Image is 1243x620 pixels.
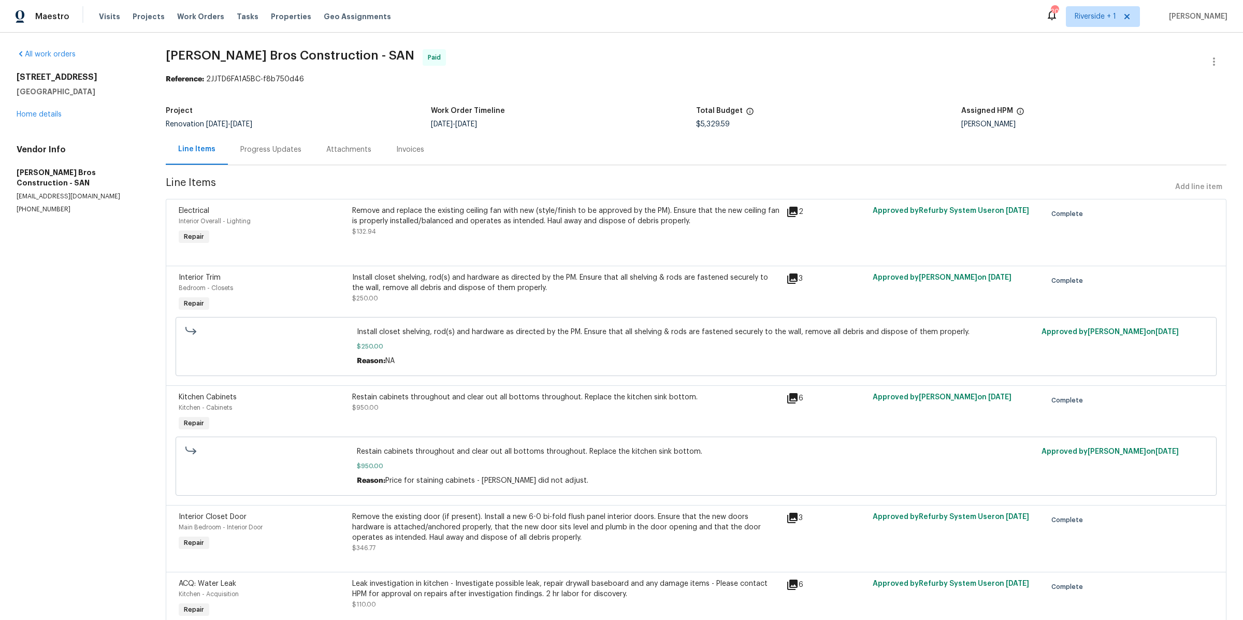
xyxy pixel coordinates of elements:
[428,52,445,63] span: Paid
[357,341,1035,352] span: $250.00
[352,392,779,402] div: Restain cabinets throughout and clear out all bottoms throughout. Replace the kitchen sink bottom.
[179,285,233,291] span: Bedroom - Closets
[166,121,252,128] span: Renovation
[352,206,779,226] div: Remove and replace the existing ceiling fan with new (style/finish to be approved by the PM). Ens...
[396,145,424,155] div: Invoices
[17,86,141,97] h5: [GEOGRAPHIC_DATA]
[180,418,208,428] span: Repair
[357,327,1035,337] span: Install closet shelving, rod(s) and hardware as directed by the PM. Ensure that all shelving & ro...
[873,513,1029,521] span: Approved by Refurby System User on
[873,274,1011,281] span: Approved by [PERSON_NAME] on
[179,524,263,530] span: Main Bedroom - Interior Door
[352,295,378,301] span: $250.00
[133,11,165,22] span: Projects
[352,545,375,551] span: $346.77
[1051,276,1087,286] span: Complete
[1016,107,1024,121] span: The hpm assigned to this work order.
[179,207,209,214] span: Electrical
[786,392,866,405] div: 6
[786,579,866,591] div: 6
[179,513,247,521] span: Interior Closet Door
[455,121,477,128] span: [DATE]
[166,76,204,83] b: Reference:
[873,580,1029,587] span: Approved by Refurby System User on
[431,121,477,128] span: -
[99,11,120,22] span: Visits
[1051,209,1087,219] span: Complete
[352,579,779,599] div: Leak investigation in kitchen - Investigate possible leak, repair drywall baseboard and any damag...
[206,121,252,128] span: -
[166,49,414,62] span: [PERSON_NAME] Bros Construction - SAN
[271,11,311,22] span: Properties
[179,591,239,597] span: Kitchen - Acquisition
[431,121,453,128] span: [DATE]
[696,107,743,114] h5: Total Budget
[17,111,62,118] a: Home details
[357,446,1035,457] span: Restain cabinets throughout and clear out all bottoms throughout. Replace the kitchen sink bottom.
[1165,11,1227,22] span: [PERSON_NAME]
[17,205,141,214] p: [PHONE_NUMBER]
[166,74,1226,84] div: 2JJTD6FA1A5BC-f8b750d46
[230,121,252,128] span: [DATE]
[357,357,385,365] span: Reason:
[357,477,385,484] span: Reason:
[324,11,391,22] span: Geo Assignments
[961,107,1013,114] h5: Assigned HPM
[237,13,258,20] span: Tasks
[180,604,208,615] span: Repair
[352,601,376,608] span: $110.00
[206,121,228,128] span: [DATE]
[166,178,1171,197] span: Line Items
[1051,395,1087,406] span: Complete
[326,145,371,155] div: Attachments
[1051,515,1087,525] span: Complete
[179,580,236,587] span: ACQ: Water Leak
[1042,448,1179,455] span: Approved by [PERSON_NAME] on
[786,272,866,285] div: 3
[1006,580,1029,587] span: [DATE]
[357,461,1035,471] span: $950.00
[180,298,208,309] span: Repair
[988,394,1011,401] span: [DATE]
[352,228,376,235] span: $132.94
[17,72,141,82] h2: [STREET_ADDRESS]
[352,272,779,293] div: Install closet shelving, rod(s) and hardware as directed by the PM. Ensure that all shelving & ro...
[17,51,76,58] a: All work orders
[352,512,779,543] div: Remove the existing door (if present). Install a new 6-0 bi-fold flush panel interior doors. Ensu...
[1155,448,1179,455] span: [DATE]
[961,121,1226,128] div: [PERSON_NAME]
[178,144,215,154] div: Line Items
[1075,11,1116,22] span: Riverside + 1
[179,218,251,224] span: Interior Overall - Lighting
[1042,328,1179,336] span: Approved by [PERSON_NAME] on
[180,232,208,242] span: Repair
[179,274,221,281] span: Interior Trim
[786,206,866,218] div: 2
[786,512,866,524] div: 3
[180,538,208,548] span: Repair
[35,11,69,22] span: Maestro
[873,394,1011,401] span: Approved by [PERSON_NAME] on
[431,107,505,114] h5: Work Order Timeline
[746,107,754,121] span: The total cost of line items that have been proposed by Opendoor. This sum includes line items th...
[17,192,141,201] p: [EMAIL_ADDRESS][DOMAIN_NAME]
[988,274,1011,281] span: [DATE]
[385,477,588,484] span: Price for staining cabinets - [PERSON_NAME] did not adjust.
[1051,6,1058,17] div: 20
[1006,513,1029,521] span: [DATE]
[1155,328,1179,336] span: [DATE]
[17,167,141,188] h5: [PERSON_NAME] Bros Construction - SAN
[240,145,301,155] div: Progress Updates
[17,145,141,155] h4: Vendor Info
[179,405,232,411] span: Kitchen - Cabinets
[179,394,237,401] span: Kitchen Cabinets
[873,207,1029,214] span: Approved by Refurby System User on
[1006,207,1029,214] span: [DATE]
[385,357,395,365] span: NA
[166,107,193,114] h5: Project
[352,405,379,411] span: $950.00
[177,11,224,22] span: Work Orders
[1051,582,1087,592] span: Complete
[696,121,730,128] span: $5,329.59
